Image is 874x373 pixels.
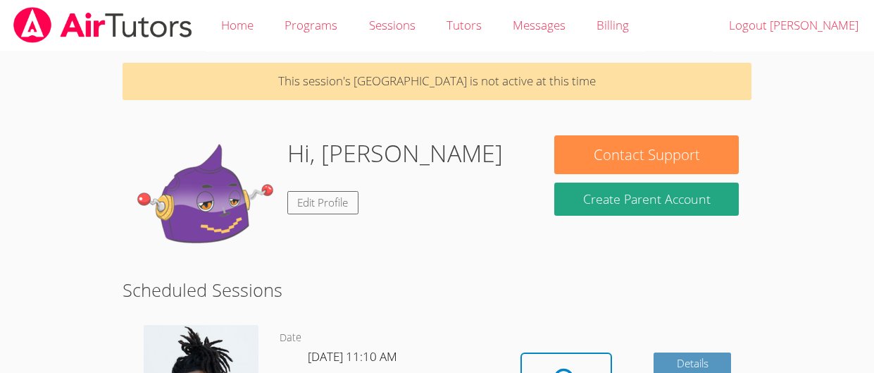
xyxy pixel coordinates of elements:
[123,63,752,100] p: This session's [GEOGRAPHIC_DATA] is not active at this time
[308,348,397,365] span: [DATE] 11:10 AM
[135,135,276,276] img: default.png
[554,135,739,174] button: Contact Support
[554,183,739,216] button: Create Parent Account
[287,135,503,171] h1: Hi, [PERSON_NAME]
[12,7,194,43] img: airtutors_banner-c4298cdbf04f3fff15de1276eac7730deb9818008684d7c2e4769d2f7ddbe033.png
[280,329,301,347] dt: Date
[123,276,752,303] h2: Scheduled Sessions
[287,191,359,214] a: Edit Profile
[513,17,566,33] span: Messages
